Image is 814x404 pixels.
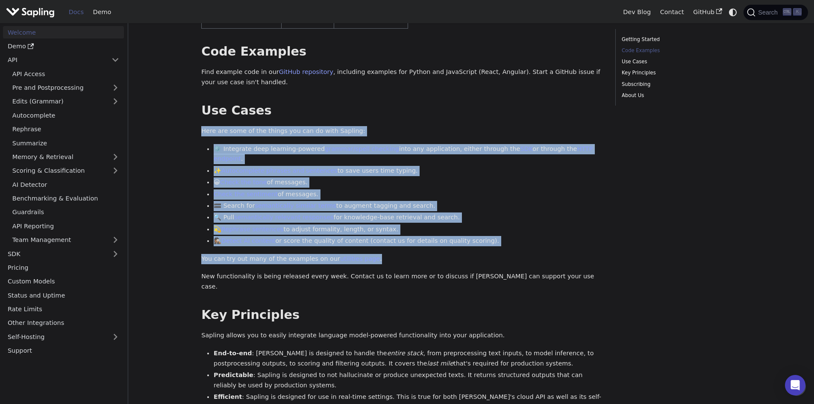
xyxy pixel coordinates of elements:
a: Contact [655,6,689,19]
div: Open Intercom Messenger [785,375,805,395]
a: Rephrase [8,123,124,136]
li: of messages. [214,189,603,200]
a: Autocomplete [8,109,124,121]
a: Demo [88,6,116,19]
a: Code Examples [622,47,738,55]
p: Find example code in our , including examples for Python and JavaScript (React, Angular). Start a... [201,67,603,88]
h2: Key Principles [201,307,603,323]
a: SDK [3,248,107,260]
a: Team Management [8,234,124,246]
p: You can try out many of the examples on our . [201,254,603,264]
p: Here are some of the things you can do with Sapling: [201,126,603,136]
a: utilities page [340,255,380,262]
a: Self-Hosting [3,330,124,343]
a: GitHub [688,6,726,19]
button: Switch between dark and light mode (currently system mode) [727,6,739,18]
img: Sapling.ai [6,6,55,18]
a: API Reporting [8,220,124,232]
a: GitHub repository [279,68,333,75]
a: Getting Started [622,35,738,44]
a: Pricing [3,262,124,274]
strong: End-to-end [214,350,252,357]
a: Memory & Retrieval [8,151,124,163]
h2: Use Cases [201,103,603,118]
a: Demo [3,40,124,53]
li: 🔍 Pull for knowledge-base retrieval and search. [214,212,603,223]
strong: Efficient [214,393,242,400]
a: Welcome [3,26,124,38]
li: 🕵🏽‍♀️ or score the quality of content (contact us for details on quality scoring). [214,236,603,246]
a: Check the tone [220,179,267,186]
a: Pre and Postprocessing [8,82,124,94]
li: : [PERSON_NAME] is designed to handle the , from preprocessing text inputs, to model inference, t... [214,348,603,369]
a: API Access [8,68,124,80]
a: semantically relevant responses [234,214,334,221]
a: Sapling.ai [6,6,58,18]
a: Key Principles [622,69,738,77]
a: Use Cases [622,58,738,66]
a: Edits (Grammar) [8,95,124,108]
li: 🟰 Search for to augment tagging and search. [214,201,603,211]
a: API [3,54,107,66]
button: Search (Ctrl+K) [743,5,808,20]
strong: Predictable [214,372,253,378]
a: Rate Limits [3,303,124,316]
button: Collapse sidebar category 'API' [107,54,124,66]
li: : Sapling is designed to not hallucinate or produce unexpected texts. It returns structured outpu... [214,370,603,391]
a: Rephrase sentences [221,226,283,233]
a: Check the sentiment [214,191,278,198]
li: ⚙️ Integrate deep learning-powered into any application, either through the or through the . [214,144,603,165]
span: Search [755,9,783,16]
kbd: K [793,8,802,16]
a: About Us [622,91,738,100]
a: Scoring & Classification [8,165,124,177]
a: SDK [520,145,532,152]
p: Sapling allows you to easily integrate language model-powered functionality into your application. [201,330,603,341]
em: entire stack [387,350,423,357]
a: grammar/spell checking [325,145,399,152]
a: Support [3,345,124,357]
a: Summarize [8,137,124,149]
a: Subscribing [622,80,738,88]
a: Docs [64,6,88,19]
a: Autocomplete phrases and sentences [221,167,338,174]
a: semantically similar terms [255,202,336,209]
em: last mile [427,360,453,367]
li: ✨ to save users time typing. [214,166,603,176]
a: Status and Uptime [3,289,124,301]
li: 💫 to adjust formality, length, or syntax. [214,224,603,235]
li: 😀 of messages. [214,177,603,188]
a: Other Integrations [3,317,124,329]
a: Custom Models [3,275,124,288]
a: Benchmarking & Evaluation [8,192,124,205]
a: Guardrails [8,206,124,218]
button: Expand sidebar category 'SDK' [107,248,124,260]
p: New functionality is being released every week. Contact us to learn more or to discuss if [PERSON... [201,271,603,292]
a: Detect AI content [221,237,275,244]
h2: Code Examples [201,44,603,59]
a: AI Detector [8,178,124,191]
a: Dev Blog [618,6,655,19]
